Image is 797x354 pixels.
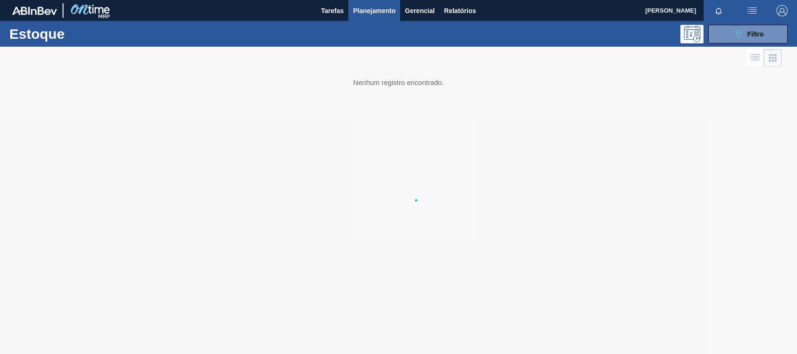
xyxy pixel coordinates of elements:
span: Filtro [748,30,764,38]
span: Planejamento [353,5,395,16]
img: Logout [776,5,788,16]
span: Gerencial [405,5,435,16]
img: userActions [747,5,758,16]
button: Notificações [704,4,734,17]
span: Tarefas [321,5,344,16]
div: Pogramando: nenhum usuário selecionado [680,25,704,43]
img: TNhmsLtSVTkK8tSr43FrP2fwEKptu5GPRR3wAAAABJRU5ErkJggg== [12,7,57,15]
button: Filtro [708,25,788,43]
h1: Estoque [9,28,146,39]
span: Relatórios [444,5,476,16]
